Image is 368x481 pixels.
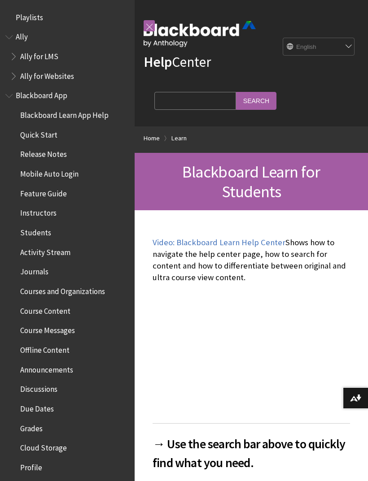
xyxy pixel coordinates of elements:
input: Search [236,92,276,109]
span: Ally for Websites [20,69,74,81]
span: Due Dates [20,401,54,413]
p: Shows how to navigate the help center page, how to search for content and how to differentiate be... [153,237,350,284]
span: Blackboard App [16,88,67,100]
span: Quick Start [20,127,57,139]
span: Grades [20,421,43,433]
select: Site Language Selector [283,38,355,56]
span: Students [20,225,51,237]
span: Blackboard Learn App Help [20,108,109,120]
a: Video: Blackboard Learn Help Center [153,237,285,248]
nav: Book outline for Playlists [5,10,129,25]
span: Journals [20,264,48,277]
a: HelpCenter [144,53,211,71]
span: Discussions [20,381,57,394]
span: Courses and Organizations [20,284,105,296]
span: Mobile Auto Login [20,166,79,178]
span: Release Notes [20,147,67,159]
span: Activity Stream [20,245,70,257]
span: Course Content [20,303,70,316]
h2: → Use the search bar above to quickly find what you need. [153,423,350,472]
span: Instructors [20,206,57,218]
span: Course Messages [20,323,75,335]
span: Blackboard Learn for Students [182,161,320,202]
nav: Book outline for Anthology Ally Help [5,30,129,84]
span: Ally for LMS [20,49,58,61]
a: Home [144,133,160,144]
span: Announcements [20,362,73,374]
img: Blackboard by Anthology [144,21,256,47]
span: Ally [16,30,28,42]
span: Offline Content [20,342,70,355]
span: Profile [20,460,42,472]
span: Feature Guide [20,186,67,198]
span: Playlists [16,10,43,22]
strong: Help [144,53,172,71]
a: Learn [171,133,187,144]
span: Cloud Storage [20,440,67,452]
